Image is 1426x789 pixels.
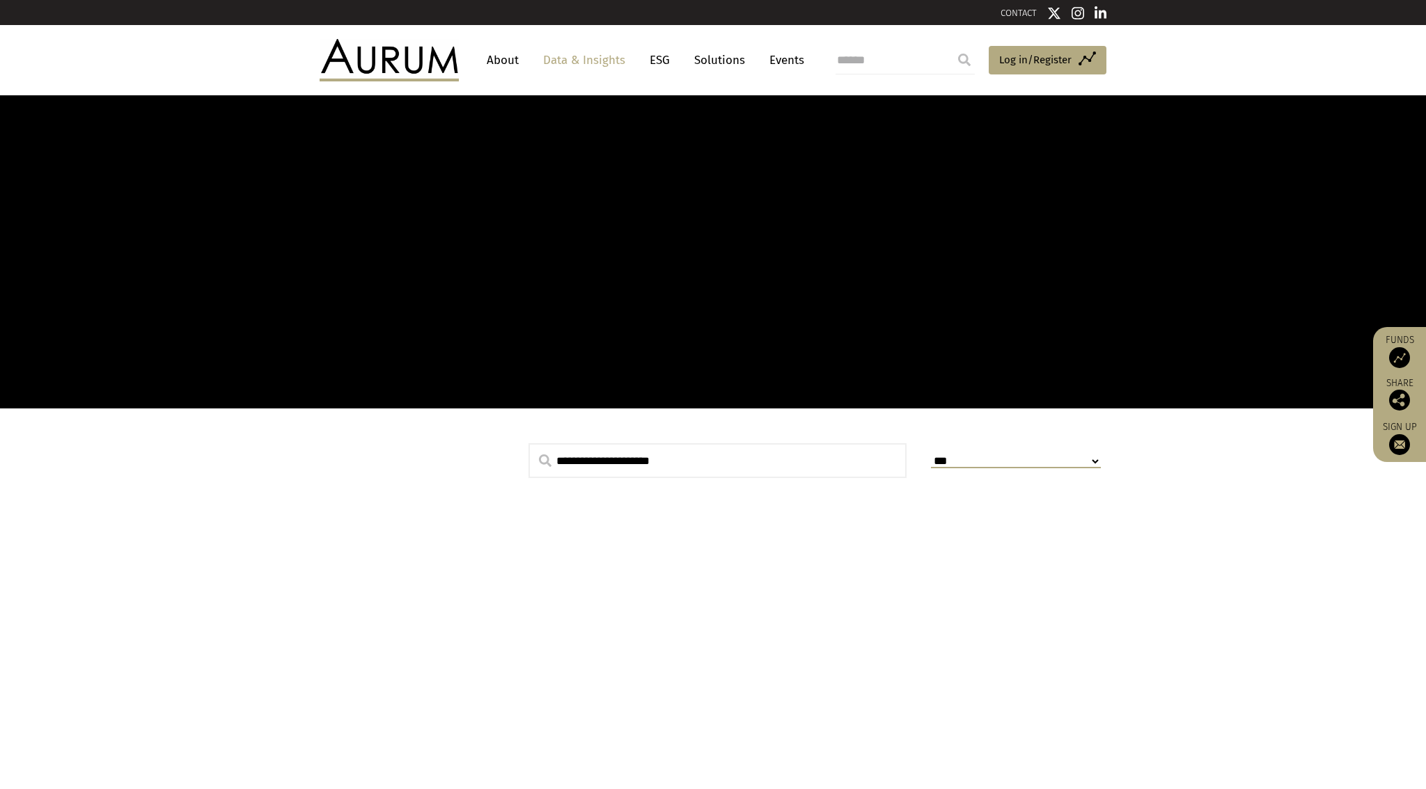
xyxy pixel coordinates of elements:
span: Log in/Register [999,51,1072,68]
a: Sign up [1380,421,1419,455]
img: search.svg [539,454,551,467]
input: Submit [950,46,978,74]
a: Funds [1380,334,1419,368]
img: Linkedin icon [1095,6,1107,20]
img: Instagram icon [1072,6,1084,20]
img: Twitter icon [1047,6,1061,20]
a: CONTACT [1001,8,1037,18]
img: Share this post [1389,390,1410,411]
a: ESG [643,47,677,73]
img: Aurum [320,39,459,81]
div: Share [1380,378,1419,411]
img: Access Funds [1389,347,1410,368]
a: Events [762,47,804,73]
a: Data & Insights [536,47,632,73]
a: Solutions [687,47,752,73]
a: Log in/Register [989,46,1106,75]
a: About [480,47,526,73]
img: Sign up to our newsletter [1389,434,1410,455]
